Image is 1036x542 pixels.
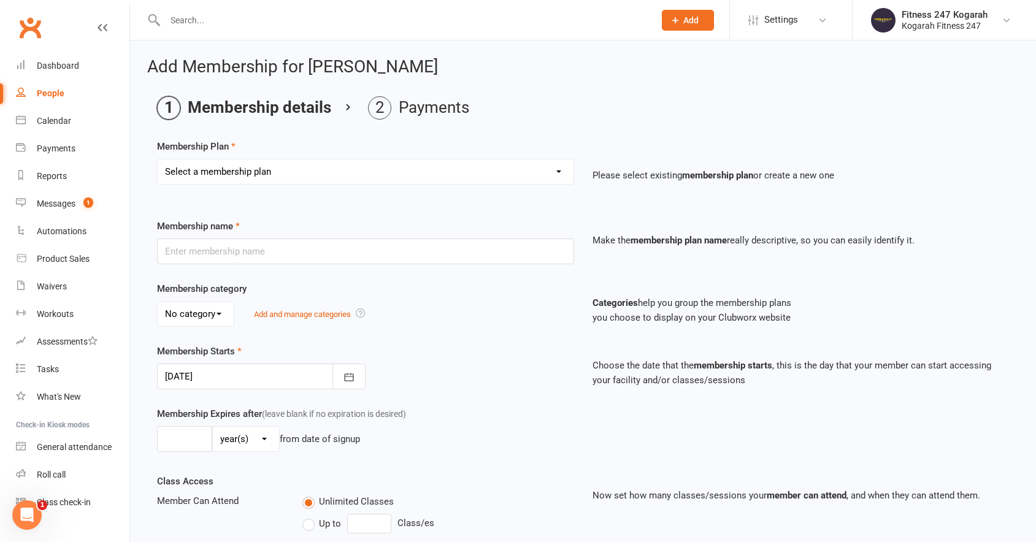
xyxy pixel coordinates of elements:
p: Make the really descriptive, so you can easily identify it. [593,233,1010,248]
div: Assessments [37,337,98,346]
a: Messages 1 [16,190,129,218]
a: Add and manage categories [254,310,351,319]
div: Dashboard [37,61,79,71]
p: Choose the date that the , this is the day that your member can start accessing your facility and... [593,358,1010,387]
div: from date of signup [280,432,360,446]
div: Class check-in [37,497,91,507]
input: Enter membership name [157,239,574,264]
strong: membership plan [682,170,753,181]
span: Add [683,15,699,25]
div: Waivers [37,281,67,291]
a: Automations [16,218,129,245]
span: 1 [37,500,47,510]
a: What's New [16,383,129,411]
a: People [16,80,129,107]
strong: membership starts [694,360,772,371]
a: Calendar [16,107,129,135]
div: Kogarah Fitness 247 [902,20,988,31]
a: Waivers [16,273,129,300]
a: Product Sales [16,245,129,273]
span: (leave blank if no expiration is desired) [262,409,406,419]
p: Now set how many classes/sessions your , and when they can attend them. [593,488,1010,503]
div: People [37,88,64,98]
div: Messages [37,199,75,208]
strong: membership plan name [631,235,727,246]
strong: member can attend [767,490,846,501]
div: Workouts [37,309,74,319]
a: Workouts [16,300,129,328]
a: Payments [16,135,129,162]
a: Clubworx [15,12,45,43]
div: Member Can Attend [148,494,293,508]
li: Payments [368,96,469,120]
p: help you group the membership plans you choose to display on your Clubworx website [593,296,1010,325]
label: Membership category [157,281,247,296]
div: General attendance [37,442,112,452]
strong: Categories [593,297,638,308]
div: Payments [37,143,75,153]
label: Membership Plan [157,139,236,154]
h2: Add Membership for [PERSON_NAME] [147,58,1019,77]
div: What's New [37,392,81,402]
span: 1 [83,197,93,208]
button: Add [662,10,714,31]
a: Assessments [16,328,129,356]
li: Membership details [157,96,331,120]
iframe: Intercom live chat [12,500,42,530]
div: Calendar [37,116,71,126]
span: Unlimited Classes [319,494,394,507]
div: Fitness 247 Kogarah [902,9,988,20]
label: Membership name [157,219,240,234]
label: Membership Starts [157,344,242,359]
div: Tasks [37,364,59,374]
a: Dashboard [16,52,129,80]
label: Membership Expires after [157,406,406,421]
span: Up to [319,516,341,529]
img: thumb_image1749097489.png [871,8,896,32]
div: Roll call [37,470,66,479]
div: Reports [37,171,67,181]
a: Reports [16,162,129,190]
p: Please select existing or create a new one [593,168,1010,183]
a: Roll call [16,461,129,489]
label: Class Access [157,474,213,489]
input: Search... [161,12,646,29]
a: General attendance kiosk mode [16,433,129,461]
a: Tasks [16,356,129,383]
div: Product Sales [37,254,90,264]
span: Settings [764,6,798,34]
div: Automations [37,226,86,236]
a: Class kiosk mode [16,489,129,516]
div: Class/es [302,514,574,533]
